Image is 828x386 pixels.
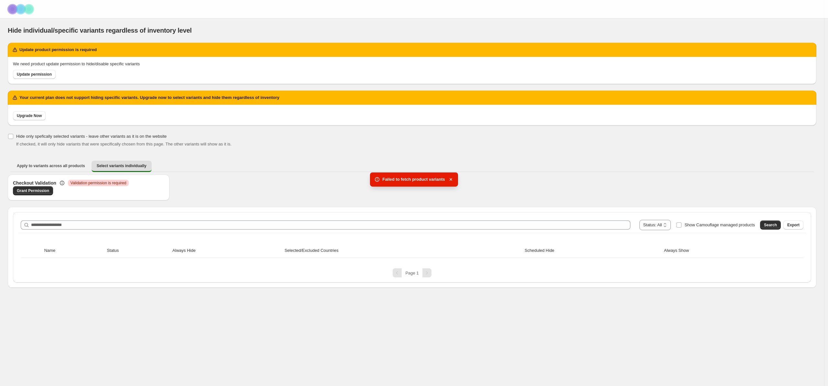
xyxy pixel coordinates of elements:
[16,142,232,146] span: If checked, it will only hide variants that were specifically chosen from this page. The other va...
[787,222,800,228] span: Export
[283,243,523,258] th: Selected/Excluded Countries
[16,134,167,139] span: Hide only spefically selected variants - leave other variants as it is on the website
[18,268,806,277] nav: Pagination
[523,243,662,258] th: Scheduled Hide
[382,176,445,183] span: Failed to fetch product variants
[13,61,140,66] span: We need product update permission to hide/disable specific variants
[12,161,90,171] button: Apply to variants across all products
[405,271,419,275] span: Page 1
[105,243,170,258] th: Status
[97,163,147,168] span: Select variants individually
[19,47,97,53] h2: Update product permission is required
[13,70,56,79] a: Update permission
[8,27,192,34] span: Hide individual/specific variants regardless of inventory level
[42,243,105,258] th: Name
[684,222,755,227] span: Show Camouflage managed products
[760,220,781,230] button: Search
[19,94,279,101] h2: Your current plan does not support hiding specific variants. Upgrade now to select variants and h...
[17,163,85,168] span: Apply to variants across all products
[13,180,56,186] h3: Checkout Validation
[13,111,46,120] a: Upgrade Now
[17,188,49,193] span: Grant Permission
[662,243,782,258] th: Always Show
[13,186,53,195] a: Grant Permission
[92,161,152,172] button: Select variants individually
[783,220,803,230] button: Export
[764,222,777,228] span: Search
[71,180,126,186] span: Validation permission is required
[17,72,52,77] span: Update permission
[8,175,816,288] div: Select variants individually
[17,113,42,118] span: Upgrade Now
[170,243,283,258] th: Always Hide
